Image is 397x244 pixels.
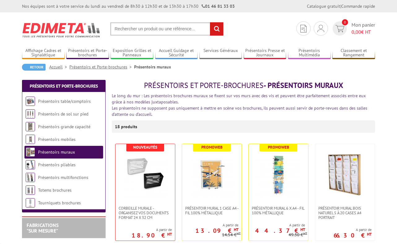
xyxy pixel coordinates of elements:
a: Affichage Cadres et Signalétique [22,48,65,58]
a: Totems brochures [38,187,72,193]
a: Présentoirs pliables [38,162,76,168]
p: 66.30 € [334,233,372,237]
span: Présentoir Mural Bois naturel 5 à 20 cases A4 Portrait [318,206,372,220]
a: Présentoir Mural Bois naturel 5 à 20 cases A4 Portrait [315,206,375,220]
a: FABRICATIONS"Sur Mesure" [27,222,59,234]
div: | [307,3,375,9]
span: 0 [342,19,348,25]
img: Présentoirs muraux [26,147,35,157]
a: Présentoirs multifonctions [38,175,88,180]
span: 0,00 [351,29,361,35]
h1: - Présentoirs muraux [112,81,375,89]
a: Corbeille Murale - Organisez vos documents format 24 x 32 cm [116,206,175,220]
sup: HT [234,227,238,232]
b: Nouveautés [133,145,157,150]
p: 18 produits [115,120,138,133]
img: Présentoir mural 6 x A4 - Fil 100% métallique [257,153,300,197]
a: Présentoir mural 1 case A4 - Fil 100% métallique [182,206,242,215]
a: Présentoirs grande capacité [38,124,90,129]
p: 18.90 € [132,233,172,237]
span: A partir de [334,227,372,232]
img: devis rapide [300,25,307,33]
img: Présentoir mural 1 case A4 - Fil 100% métallique [190,153,233,197]
strong: 01 46 81 33 03 [202,3,235,9]
a: Présentoirs mobiles [38,137,76,142]
a: Présentoirs de sol sur pied [38,111,88,117]
sup: HT [367,232,372,237]
a: Présentoirs et Porte-brochures [66,48,109,58]
sup: HT [300,227,305,232]
font: Le long du mur : Les présentoirs brochures muraux se fixent sur vos murs avec des vis et peuvent ... [112,93,366,105]
img: Présentoir Mural Bois naturel 5 à 20 cases A4 Portrait [323,153,367,197]
b: Promoweb [201,145,223,150]
img: Présentoirs grande capacité [26,122,35,131]
a: Présentoirs Multimédia [288,48,331,58]
a: Présentoirs et Porte-brochures [30,83,98,89]
sup: HT [303,231,307,236]
a: Catalogue gratuit [307,3,340,9]
a: Services Généraux [199,48,242,58]
a: Présentoir mural 6 x A4 - Fil 100% métallique [249,206,308,215]
img: Présentoirs table/comptoirs [26,97,35,106]
p: 13.09 € [195,229,238,233]
p: 49.30 € [289,233,307,237]
img: devis rapide [317,25,324,32]
a: devis rapide 0 Mon panier 0,00€ HT [331,21,375,36]
a: Exposition Grilles et Panneaux [111,48,153,58]
input: Rechercher un produit ou une référence... [110,22,224,36]
sup: HT [167,232,172,237]
sup: HT [237,231,241,236]
input: rechercher [210,22,223,36]
img: Edimeta [22,19,101,41]
span: € HT [351,28,375,36]
span: Présentoir mural 6 x A4 - Fil 100% métallique [252,206,305,215]
b: Promoweb [268,145,289,150]
a: Présentoirs muraux [38,149,75,155]
a: Commande rapide [341,3,375,9]
span: Corbeille Murale - Organisez vos documents format 24 x 32 cm [119,206,172,220]
a: Retour [22,64,46,71]
a: Classement et Rangement [332,48,375,58]
img: Présentoirs mobiles [26,135,35,144]
p: 14.54 € [222,233,241,237]
img: Totems brochures [26,185,35,195]
span: Présentoir mural 1 case A4 - Fil 100% métallique [185,206,238,215]
a: Présentoirs et Porte-brochures [69,64,134,70]
img: Présentoirs pliables [26,160,35,169]
span: A partir de [249,223,305,228]
div: Nos équipes sont à votre service du lundi au vendredi de 8h30 à 12h30 et de 13h30 à 17h30 [22,3,235,9]
a: Tourniquets brochures [38,200,81,206]
a: Présentoirs table/comptoirs [38,98,91,104]
span: Mon panier [351,21,375,36]
img: Corbeille Murale - Organisez vos documents format 24 x 32 cm [124,153,167,197]
span: A partir de [132,227,172,232]
span: Présentoirs et Porte-brochures [144,81,264,90]
p: 44.37 € [255,229,305,233]
img: Présentoirs multifonctions [26,173,35,182]
span: A partir de [182,223,238,228]
a: Présentoirs Presse et Journaux [244,48,286,58]
img: Présentoirs de sol sur pied [26,109,35,119]
a: Accueil [49,64,69,70]
img: Tourniquets brochures [26,198,35,207]
li: Présentoirs muraux [134,64,171,70]
font: Les présentoirs ne supposent pas uniquement à mettre en scène vos brochures, ils peuvent aussi se... [112,105,367,117]
a: Accueil Guidage et Sécurité [155,48,198,58]
img: devis rapide [335,25,344,32]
